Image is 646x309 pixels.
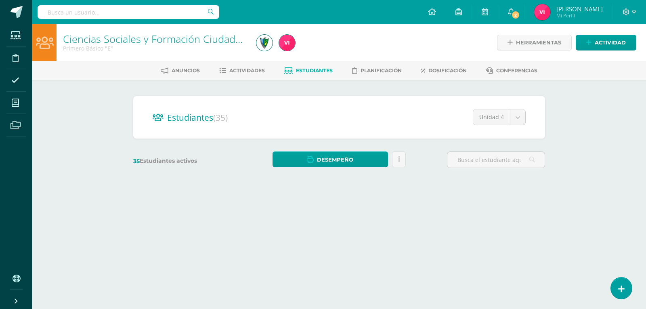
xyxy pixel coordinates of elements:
[63,44,247,52] div: Primero Básico 'E'
[279,35,295,51] img: 3970a2f8d91ad8cd50ae57891372588b.png
[296,67,333,74] span: Estudiantes
[219,64,265,77] a: Actividades
[516,35,561,50] span: Herramientas
[576,35,636,50] a: Actividad
[63,32,339,46] a: Ciencias Sociales y Formación Ciudadana e Interculturalidad
[534,4,550,20] img: 3970a2f8d91ad8cd50ae57891372588b.png
[421,64,467,77] a: Dosificación
[38,5,219,19] input: Busca un usuario...
[256,35,273,51] img: 1b281a8218983e455f0ded11b96ffc56.png
[133,157,231,165] label: Estudiantes activos
[479,109,504,125] span: Unidad 4
[556,5,603,13] span: [PERSON_NAME]
[229,67,265,74] span: Actividades
[172,67,200,74] span: Anuncios
[352,64,402,77] a: Planificación
[496,67,537,74] span: Conferencias
[595,35,626,50] span: Actividad
[284,64,333,77] a: Estudiantes
[273,151,388,167] a: Desempeño
[213,112,228,123] span: (35)
[473,109,525,125] a: Unidad 4
[486,64,537,77] a: Conferencias
[361,67,402,74] span: Planificación
[63,33,247,44] h1: Ciencias Sociales y Formación Ciudadana e Interculturalidad
[511,11,520,19] span: 2
[167,112,228,123] span: Estudiantes
[161,64,200,77] a: Anuncios
[428,67,467,74] span: Dosificación
[497,35,572,50] a: Herramientas
[447,152,545,168] input: Busca el estudiante aquí...
[133,158,140,165] span: 35
[317,152,353,167] span: Desempeño
[556,12,603,19] span: Mi Perfil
